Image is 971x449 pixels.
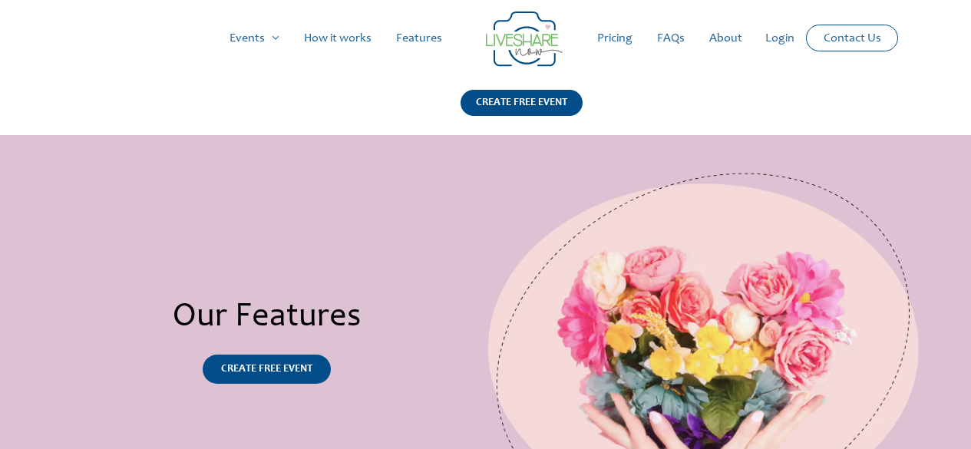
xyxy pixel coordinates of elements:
[461,90,583,116] div: CREATE FREE EVENT
[461,90,583,135] a: CREATE FREE EVENT
[645,14,697,63] a: FAQs
[292,14,384,63] a: How it works
[48,297,485,339] h2: Our Features
[585,14,645,63] a: Pricing
[811,25,893,51] a: Contact Us
[203,355,331,384] a: CREATE FREE EVENT
[697,14,755,63] a: About
[384,14,454,63] a: Features
[27,14,944,63] nav: Site Navigation
[217,14,292,63] a: Events
[486,12,563,67] img: LiveShare logo - Capture & Share Event Memories
[221,364,312,375] span: CREATE FREE EVENT
[753,14,807,63] a: Login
